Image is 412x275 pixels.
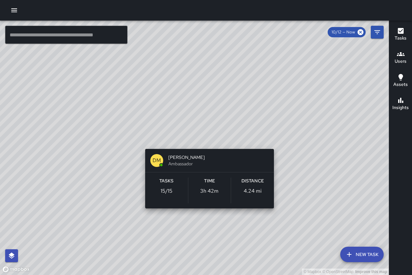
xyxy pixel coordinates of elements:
[389,69,412,93] button: Assets
[393,81,408,88] h6: Assets
[389,93,412,116] button: Insights
[395,58,407,65] h6: Users
[328,29,359,35] span: 10/12 — Now
[241,178,264,185] h6: Distance
[204,178,215,185] h6: Time
[389,46,412,69] button: Users
[200,187,219,195] p: 3h 42m
[340,247,384,262] button: New Task
[153,157,161,164] p: DM
[371,26,384,39] button: Filters
[395,35,407,42] h6: Tasks
[392,104,409,111] h6: Insights
[389,23,412,46] button: Tasks
[159,178,173,185] h6: Tasks
[168,160,269,167] span: Ambassador
[244,187,262,195] p: 4.24 mi
[328,27,366,37] div: 10/12 — Now
[161,187,173,195] p: 15 / 15
[168,154,269,160] span: [PERSON_NAME]
[145,149,274,208] button: DM[PERSON_NAME]AmbassadorTasks15/15Time3h 42mDistance4.24 mi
